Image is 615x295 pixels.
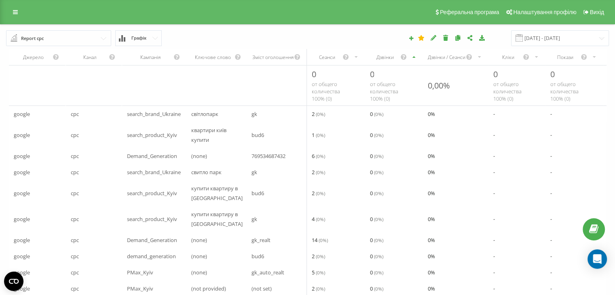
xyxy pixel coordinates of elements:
div: Ключове слово [191,54,235,61]
span: ( 0 %) [374,269,383,276]
span: google [14,130,30,140]
span: - [493,109,495,119]
i: Редагувати звіт [430,35,437,40]
span: 0 [370,268,383,277]
span: - [493,188,495,198]
span: 0 [370,188,383,198]
span: - [550,251,552,261]
span: - [550,130,552,140]
span: - [550,284,552,293]
span: ( 0 %) [374,132,383,138]
span: - [550,151,552,161]
span: купити квартиру в [GEOGRAPHIC_DATA] [191,183,243,203]
span: 0 [370,235,383,245]
span: ( 0 %) [316,216,325,222]
span: свитло парк [191,167,222,177]
span: 0 % [428,251,435,261]
span: 0 [370,167,383,177]
div: Покази [550,54,580,61]
span: - [550,188,552,198]
span: 2 [312,109,325,119]
span: gk [251,167,257,177]
span: (not provided) [191,284,226,293]
span: 0 % [428,235,435,245]
span: світлопарк [191,109,218,119]
span: от общего количества 100% ( 0 ) [493,80,522,102]
span: search_brand_Ukraine [127,167,181,177]
span: google [14,167,30,177]
span: google [14,268,30,277]
span: - [493,251,495,261]
span: bud6 [251,251,264,261]
span: 0 [493,69,498,80]
div: Дзвінки / Сеанси [428,54,466,61]
div: 0,00% [428,80,450,91]
span: - [550,167,552,177]
span: - [493,167,495,177]
span: Demand_Generation [127,235,177,245]
span: PMax_Kyiv [127,268,153,277]
span: gk_realt [251,235,271,245]
div: Дзвінки [370,54,400,61]
span: 0 [370,284,383,293]
span: - [493,268,495,277]
span: gk [251,109,257,119]
span: ( 0 %) [316,190,325,196]
span: 0 [370,251,383,261]
span: 0 [370,130,383,140]
span: Реферальна програма [440,9,499,15]
div: Кліки [493,54,523,61]
span: от общего количества 100% ( 0 ) [312,80,340,102]
span: ( 0 %) [374,216,383,222]
span: cpc [71,284,79,293]
span: ( 0 %) [374,153,383,159]
i: Завантажити звіт [479,35,486,40]
span: ( 0 %) [316,269,325,276]
span: - [493,214,495,224]
span: gk_auto_realt [251,268,284,277]
span: search_product_Kyiv [127,188,177,198]
span: search_brand_Ukraine [127,109,181,119]
span: search_product_Kyiv [127,214,177,224]
span: 0 % [428,284,435,293]
span: cpc [71,268,79,277]
span: 0 % [428,167,435,177]
span: 0 [370,109,383,119]
span: 0 [550,69,555,80]
span: cpc [71,214,79,224]
span: - [550,268,552,277]
span: (none) [191,268,207,277]
span: 5 [312,268,325,277]
span: gk [251,214,257,224]
span: google [14,235,30,245]
span: 769534687432 [251,151,285,161]
i: Видалити звіт [442,35,449,40]
span: 0 % [428,188,435,198]
span: PMax_Kyiv [127,284,153,293]
span: 14 [312,235,328,245]
span: Demand_Generation [127,151,177,161]
span: - [493,151,495,161]
span: 0 [370,151,383,161]
span: google [14,151,30,161]
span: (none) [191,151,207,161]
span: (not set) [251,284,272,293]
span: cpc [71,109,79,119]
span: 1 [312,130,325,140]
span: 2 [312,188,325,198]
span: купити квартиру в [GEOGRAPHIC_DATA] [191,209,243,229]
span: cpc [71,167,79,177]
span: 0 % [428,151,435,161]
div: Report cpc [21,34,44,43]
span: ( 0 %) [316,132,325,138]
i: Поділитися налаштуваннями звіту [467,35,473,40]
span: ( 0 %) [374,111,383,117]
i: Створити звіт [408,36,414,40]
span: - [493,235,495,245]
div: Сеанси [312,54,342,61]
span: google [14,251,30,261]
span: ( 0 %) [316,111,325,117]
span: ( 0 %) [374,190,383,196]
span: 0 % [428,268,435,277]
span: demand_generation [127,251,176,261]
